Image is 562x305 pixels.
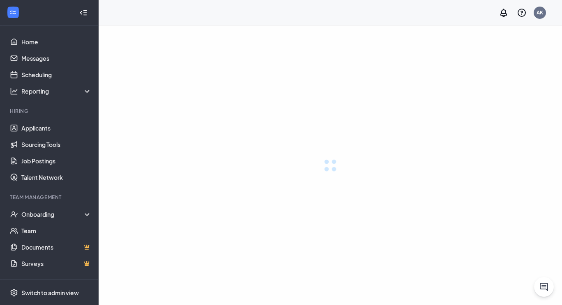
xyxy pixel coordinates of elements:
[21,153,92,169] a: Job Postings
[21,255,92,272] a: SurveysCrown
[21,87,92,95] div: Reporting
[9,8,17,16] svg: WorkstreamLogo
[10,194,90,201] div: Team Management
[21,67,92,83] a: Scheduling
[21,210,92,218] div: Onboarding
[10,108,90,115] div: Hiring
[21,239,92,255] a: DocumentsCrown
[79,9,88,17] svg: Collapse
[21,120,92,136] a: Applicants
[21,169,92,186] a: Talent Network
[10,87,18,95] svg: Analysis
[21,222,92,239] a: Team
[21,34,92,50] a: Home
[21,136,92,153] a: Sourcing Tools
[499,8,509,18] svg: Notifications
[537,9,543,16] div: AK
[539,282,549,292] svg: ChatActive
[10,210,18,218] svg: UserCheck
[517,8,527,18] svg: QuestionInfo
[10,289,18,297] svg: Settings
[534,277,554,297] button: ChatActive
[21,50,92,67] a: Messages
[21,289,79,297] div: Switch to admin view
